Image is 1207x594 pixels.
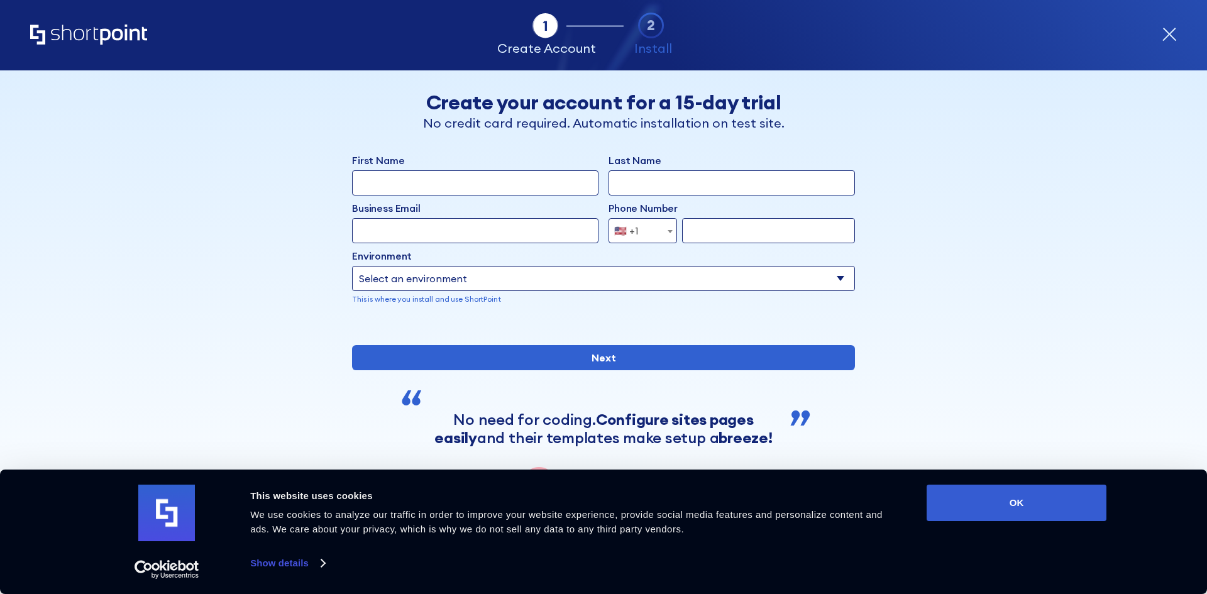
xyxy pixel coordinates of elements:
div: This website uses cookies [250,488,898,503]
a: Usercentrics Cookiebot - opens in a new window [112,560,222,579]
img: logo [138,485,195,541]
a: Show details [250,554,324,573]
button: OK [927,485,1106,521]
span: We use cookies to analyze our traffic in order to improve your website experience, provide social... [250,509,883,534]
